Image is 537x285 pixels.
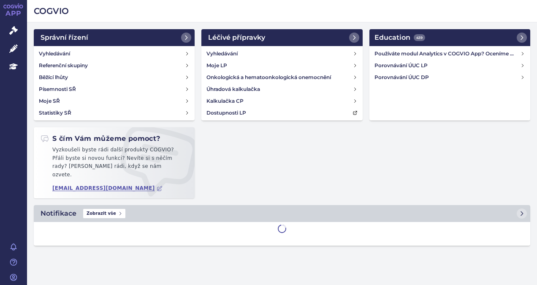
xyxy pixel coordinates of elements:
[206,109,246,117] h4: Dostupnosti LP
[52,185,163,192] a: [EMAIL_ADDRESS][DOMAIN_NAME]
[41,134,160,143] h2: S čím Vám můžeme pomoct?
[39,61,88,70] h4: Referenční skupiny
[203,60,361,71] a: Moje LP
[39,73,68,82] h4: Běžící lhůty
[374,49,521,58] h4: Používáte modul Analytics v COGVIO App? Oceníme Vaši zpětnou vazbu!
[35,48,193,60] a: Vyhledávání
[203,107,361,119] a: Dostupnosti LP
[203,71,361,83] a: Onkologická a hematoonkologická onemocnění
[206,85,260,93] h4: Úhradová kalkulačka
[206,61,227,70] h4: Moje LP
[374,33,425,43] h2: Education
[35,107,193,119] a: Statistiky SŘ
[39,109,71,117] h4: Statistiky SŘ
[369,29,530,46] a: Education439
[206,73,331,82] h4: Onkologická a hematoonkologická onemocnění
[39,49,70,58] h4: Vyhledávání
[201,29,362,46] a: Léčivé přípravky
[35,83,193,95] a: Písemnosti SŘ
[83,209,125,218] span: Zobrazit vše
[371,48,529,60] a: Používáte modul Analytics v COGVIO App? Oceníme Vaši zpětnou vazbu!
[34,5,530,17] h2: COGVIO
[41,146,188,182] p: Vyzkoušeli byste rádi další produkty COGVIO? Přáli byste si novou funkci? Nevíte si s něčím rady?...
[34,205,530,222] a: NotifikaceZobrazit vše
[34,29,195,46] a: Správní řízení
[203,48,361,60] a: Vyhledávání
[371,71,529,83] a: Porovnávání ÚUC DP
[371,60,529,71] a: Porovnávání ÚUC LP
[203,95,361,107] a: Kalkulačka CP
[374,61,521,70] h4: Porovnávání ÚUC LP
[41,33,88,43] h2: Správní řízení
[203,83,361,95] a: Úhradová kalkulačka
[414,34,425,41] span: 439
[206,97,244,105] h4: Kalkulačka CP
[206,49,238,58] h4: Vyhledávání
[39,85,76,93] h4: Písemnosti SŘ
[35,95,193,107] a: Moje SŘ
[374,73,521,82] h4: Porovnávání ÚUC DP
[39,97,60,105] h4: Moje SŘ
[35,71,193,83] a: Běžící lhůty
[35,60,193,71] a: Referenční skupiny
[41,208,76,219] h2: Notifikace
[208,33,265,43] h2: Léčivé přípravky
